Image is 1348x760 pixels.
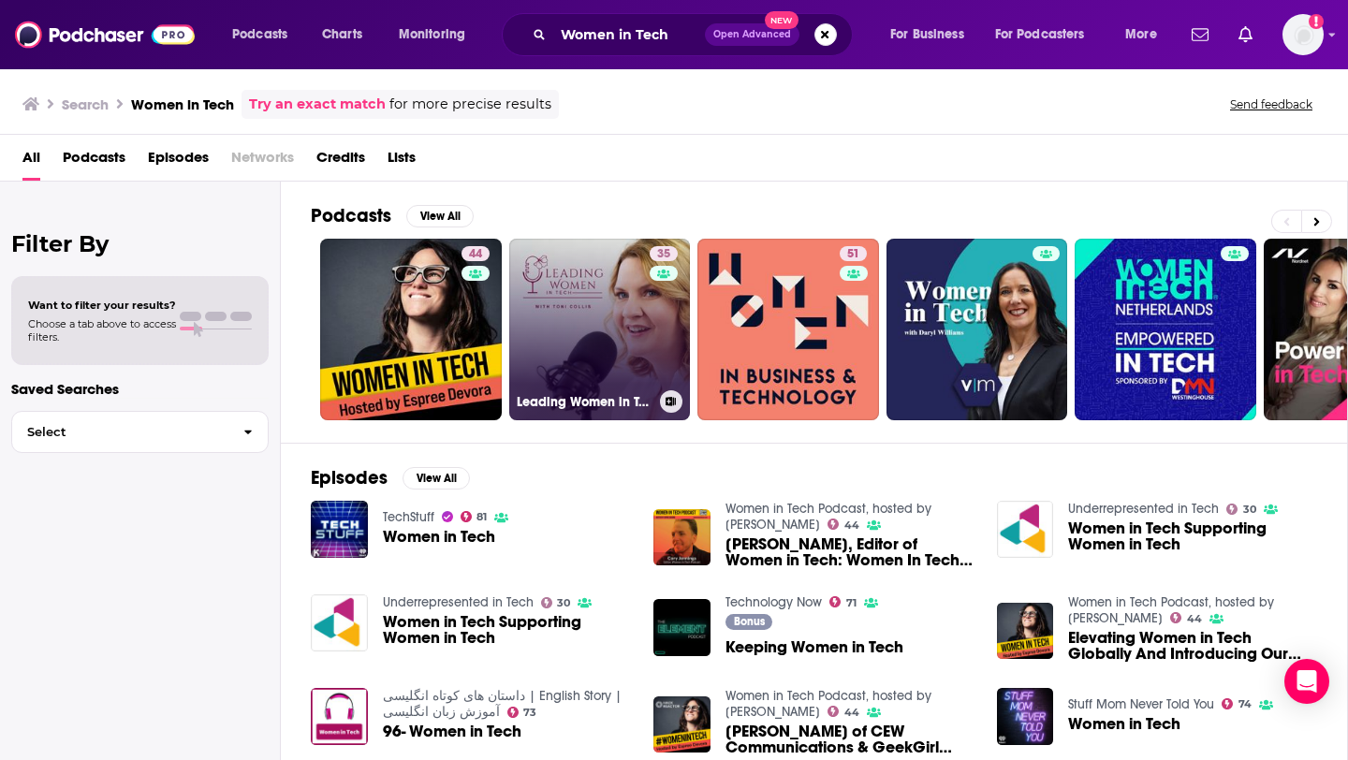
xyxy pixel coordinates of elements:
[469,245,482,264] span: 44
[1282,14,1324,55] img: User Profile
[406,205,474,227] button: View All
[28,299,176,312] span: Want to filter your results?
[311,204,474,227] a: PodcastsView All
[705,23,799,46] button: Open AdvancedNew
[1309,14,1324,29] svg: Add a profile image
[310,20,374,50] a: Charts
[383,614,632,646] a: Women in Tech Supporting Women in Tech
[557,599,570,607] span: 30
[1282,14,1324,55] span: Logged in as elliesachs09
[383,509,434,525] a: TechStuff
[713,30,791,39] span: Open Advanced
[828,519,859,530] a: 44
[847,245,859,264] span: 51
[383,529,495,545] a: Women in Tech
[725,639,903,655] a: Keeping Women in Tech
[1231,19,1260,51] a: Show notifications dropdown
[403,467,470,490] button: View All
[15,17,195,52] a: Podchaser - Follow, Share and Rate Podcasts
[461,511,488,522] a: 81
[232,22,287,48] span: Podcasts
[877,20,988,50] button: open menu
[249,94,386,115] a: Try an exact match
[1068,716,1180,732] a: Women in Tech
[844,521,859,530] span: 44
[231,142,294,181] span: Networks
[995,22,1085,48] span: For Podcasters
[1068,594,1274,626] a: Women in Tech Podcast, hosted by Espree Devora
[657,245,670,264] span: 35
[383,688,622,720] a: داستان های کوتاه انگلیسی | English Story | آموزش زبان انگلیسی
[828,706,859,717] a: 44
[653,599,711,656] img: Keeping Women in Tech
[388,142,416,181] a: Lists
[650,246,678,261] a: 35
[734,616,765,627] span: Bonus
[311,466,388,490] h2: Episodes
[523,709,536,717] span: 73
[148,142,209,181] span: Episodes
[462,246,490,261] a: 44
[1243,505,1256,514] span: 30
[383,594,534,610] a: Underrepresented in Tech
[840,246,867,261] a: 51
[1068,630,1317,662] span: Elevating Women in Tech Globally And Introducing Our Podcast Guest Hosts: Women In Tech
[131,95,234,113] h3: Women in Tech
[1068,696,1214,712] a: Stuff Mom Never Told You
[507,707,537,718] a: 73
[11,230,269,257] h2: Filter By
[320,239,502,420] a: 44
[1184,19,1216,51] a: Show notifications dropdown
[983,20,1112,50] button: open menu
[725,723,974,755] span: [PERSON_NAME] of CEW Communications & GeekGirl Meetup UK, Helping Tech Companies Scale & Intervie...
[1226,504,1256,515] a: 30
[653,509,711,566] img: Cory Jennings, Editor of Women in Tech: Women In Tech New York
[1068,520,1317,552] span: Women in Tech Supporting Women in Tech
[386,20,490,50] button: open menu
[1187,615,1202,623] span: 44
[829,596,857,607] a: 71
[725,501,931,533] a: Women in Tech Podcast, hosted by Espree Devora
[725,536,974,568] a: Cory Jennings, Editor of Women in Tech: Women In Tech New York
[1282,14,1324,55] button: Show profile menu
[311,204,391,227] h2: Podcasts
[1170,612,1202,623] a: 44
[1125,22,1157,48] span: More
[1068,501,1219,517] a: Underrepresented in Tech
[63,142,125,181] a: Podcasts
[553,20,705,50] input: Search podcasts, credits, & more...
[22,142,40,181] a: All
[1222,698,1252,709] a: 74
[509,239,691,420] a: 35Leading Women in Tech Podcast
[11,380,269,398] p: Saved Searches
[399,22,465,48] span: Monitoring
[997,501,1054,558] a: Women in Tech Supporting Women in Tech
[997,603,1054,660] a: Elevating Women in Tech Globally And Introducing Our Podcast Guest Hosts: Women In Tech
[844,709,859,717] span: 44
[316,142,365,181] a: Credits
[12,426,228,438] span: Select
[846,599,857,607] span: 71
[997,688,1054,745] img: Women in Tech
[311,466,470,490] a: EpisodesView All
[697,239,879,420] a: 51
[383,723,521,739] a: 96- Women in Tech
[311,688,368,745] img: 96- Women in Tech
[653,696,711,753] img: Cathy White of CEW Communications & GeekGirl Meetup UK, Helping Tech Companies Scale & Interviewi...
[311,594,368,651] img: Women in Tech Supporting Women in Tech
[476,513,487,521] span: 81
[311,501,368,558] img: Women in Tech
[62,95,109,113] h3: Search
[541,597,571,608] a: 30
